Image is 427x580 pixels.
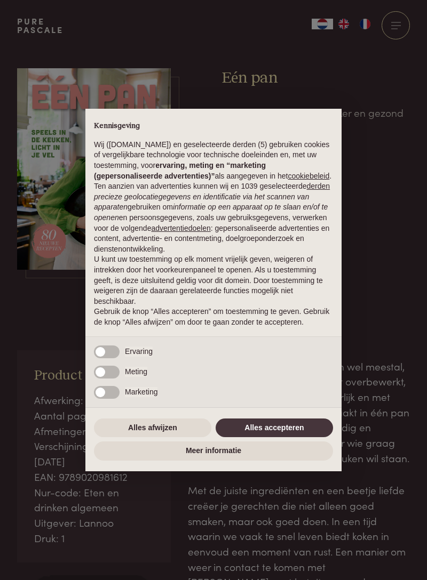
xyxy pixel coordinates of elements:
[94,203,328,222] em: informatie op een apparaat op te slaan en/of te openen
[94,140,333,181] p: Wij ([DOMAIN_NAME]) en geselecteerde derden (5) gebruiken cookies of vergelijkbare technologie vo...
[288,172,329,180] a: cookiebeleid
[94,254,333,307] p: U kunt uw toestemming op elk moment vrijelijk geven, weigeren of intrekken door het voorkeurenpan...
[125,387,157,398] span: Marketing
[94,307,333,327] p: Gebruik de knop “Alles accepteren” om toestemming te geven. Gebruik de knop “Alles afwijzen” om d...
[125,347,153,357] span: Ervaring
[307,181,330,192] button: derden
[94,441,333,461] button: Meer informatie
[94,161,266,180] strong: ervaring, meting en “marketing (gepersonaliseerde advertenties)”
[94,181,333,254] p: Ten aanzien van advertenties kunnen wij en 1039 geselecteerde gebruiken om en persoonsgegevens, z...
[151,223,210,234] button: advertentiedoelen
[125,367,147,377] span: Meting
[216,418,333,438] button: Alles accepteren
[94,418,211,438] button: Alles afwijzen
[94,122,333,131] h2: Kennisgeving
[94,192,309,212] em: precieze geolocatiegegevens en identificatie via het scannen van apparaten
